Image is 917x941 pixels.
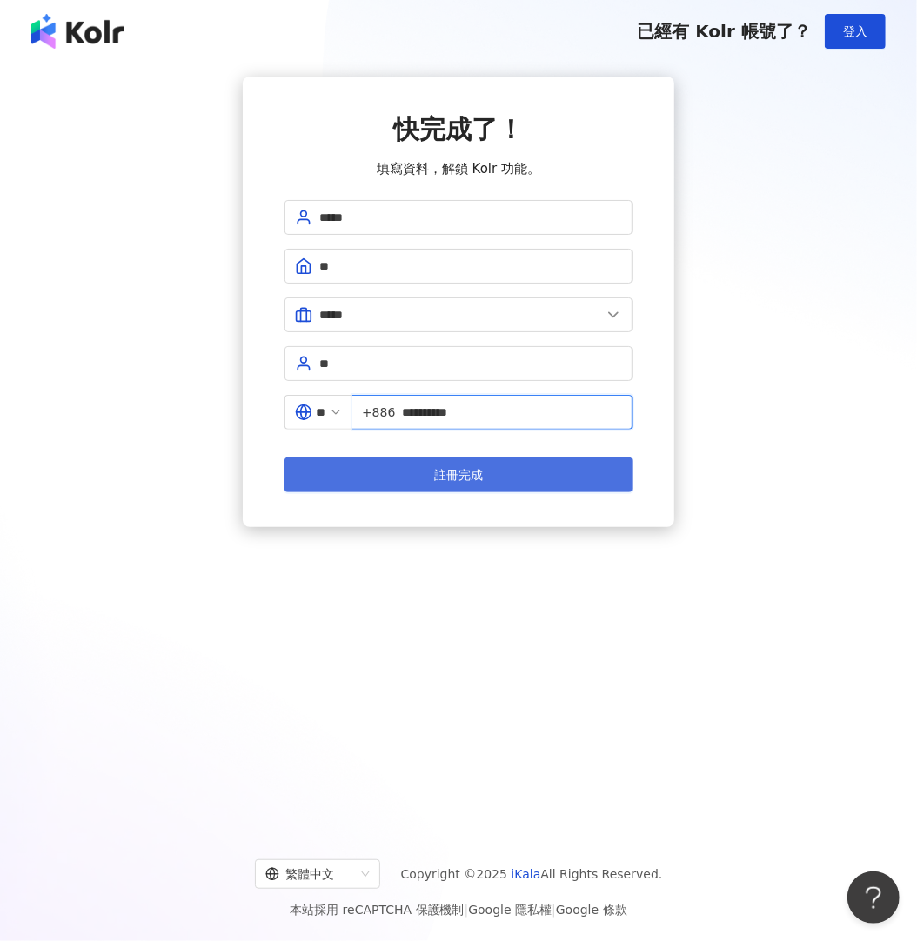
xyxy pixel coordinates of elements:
img: logo [31,14,124,49]
span: | [552,903,556,917]
span: 已經有 Kolr 帳號了？ [637,21,811,42]
span: 快完成了！ [393,114,524,144]
div: 繁體中文 [265,860,354,888]
span: 登入 [843,24,867,38]
iframe: Help Scout Beacon - Open [847,871,900,924]
span: 填寫資料，解鎖 Kolr 功能。 [377,158,540,179]
a: iKala [512,867,541,881]
a: Google 條款 [556,903,627,917]
button: 註冊完成 [284,457,633,492]
span: Copyright © 2025 All Rights Reserved. [401,864,663,884]
span: | [465,903,469,917]
span: 註冊完成 [434,468,483,482]
button: 登入 [825,14,886,49]
a: Google 隱私權 [468,903,552,917]
span: +886 [362,403,395,422]
span: 本站採用 reCAPTCHA 保護機制 [290,899,626,920]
